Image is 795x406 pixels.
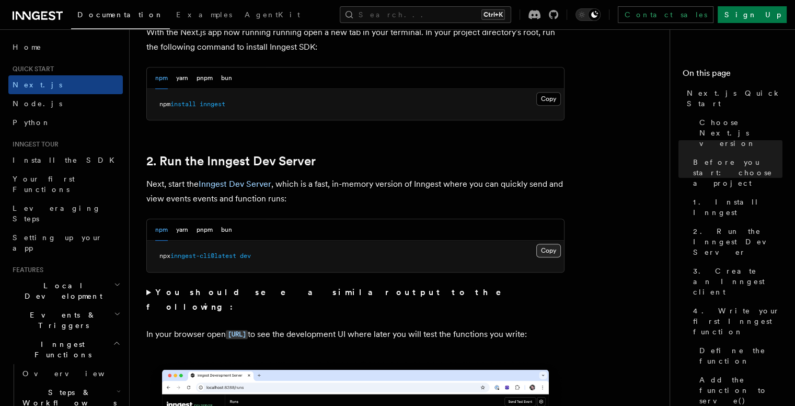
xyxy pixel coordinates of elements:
a: Your first Functions [8,170,123,199]
p: With the Next.js app now running running open a new tab in your terminal. In your project directo... [146,25,564,54]
a: Contact sales [618,6,713,23]
span: Local Development [8,280,114,301]
span: Documentation [77,10,164,19]
button: Search...Ctrl+K [340,6,511,23]
span: Add the function to serve() [699,375,782,406]
p: In your browser open to see the development UI where later you will test the functions you write: [146,327,564,342]
a: 3. Create an Inngest client [689,262,782,301]
a: Setting up your app [8,228,123,257]
button: bun [221,219,232,241]
button: Local Development [8,276,123,306]
span: Define the function [699,345,782,366]
a: Overview [18,364,123,383]
span: Leveraging Steps [13,204,101,223]
a: Documentation [71,3,170,29]
button: bun [221,67,232,89]
span: 3. Create an Inngest client [693,266,782,297]
span: npm [159,100,170,108]
summary: You should see a similar output to the following: [146,285,564,314]
a: Sign Up [718,6,787,23]
span: Events & Triggers [8,310,114,331]
span: Choose Next.js version [699,117,782,149]
span: 2. Run the Inngest Dev Server [693,226,782,257]
span: npx [159,252,170,260]
a: 1. Install Inngest [689,193,782,222]
span: Node.js [13,99,62,108]
span: Inngest Functions [8,339,113,360]
a: [URL] [226,329,248,339]
span: Features [8,266,43,274]
a: Define the function [695,341,782,370]
a: 2. Run the Inngest Dev Server [689,222,782,262]
span: 1. Install Inngest [693,197,782,218]
button: Events & Triggers [8,306,123,335]
p: Next, start the , which is a fast, in-memory version of Inngest where you can quickly send and vi... [146,177,564,206]
a: Next.js Quick Start [683,84,782,113]
a: Leveraging Steps [8,199,123,228]
button: npm [155,219,168,241]
a: Node.js [8,94,123,113]
a: Choose Next.js version [695,113,782,153]
button: Toggle dark mode [575,8,601,21]
span: install [170,100,196,108]
span: dev [240,252,251,260]
strong: You should see a similar output to the following: [146,287,516,312]
span: Install the SDK [13,156,121,164]
span: Inngest tour [8,140,59,149]
span: Home [13,42,42,52]
span: Examples [176,10,232,19]
span: inngest [200,100,225,108]
span: Before you start: choose a project [693,157,782,188]
span: Your first Functions [13,175,75,194]
a: Python [8,113,123,132]
h4: On this page [683,67,782,84]
a: Next.js [8,75,123,94]
button: yarn [176,67,188,89]
button: pnpm [197,67,213,89]
code: [URL] [226,330,248,339]
a: Home [8,38,123,57]
span: AgentKit [245,10,300,19]
a: 4. Write your first Inngest function [689,301,782,341]
button: Copy [536,244,561,257]
a: Before you start: choose a project [689,153,782,193]
a: AgentKit [238,3,306,28]
span: inngest-cli@latest [170,252,236,260]
span: 4. Write your first Inngest function [693,306,782,337]
button: pnpm [197,219,213,241]
span: Quick start [8,65,54,73]
span: Next.js [13,81,62,89]
span: Next.js Quick Start [687,88,782,109]
button: yarn [176,219,188,241]
button: npm [155,67,168,89]
a: Install the SDK [8,151,123,170]
span: Overview [22,369,130,378]
button: Inngest Functions [8,335,123,364]
span: Python [13,118,51,127]
span: Setting up your app [13,233,102,252]
a: Examples [170,3,238,28]
a: 2. Run the Inngest Dev Server [146,154,316,168]
a: Inngest Dev Server [199,179,271,189]
kbd: Ctrl+K [481,9,505,20]
button: Copy [536,92,561,106]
